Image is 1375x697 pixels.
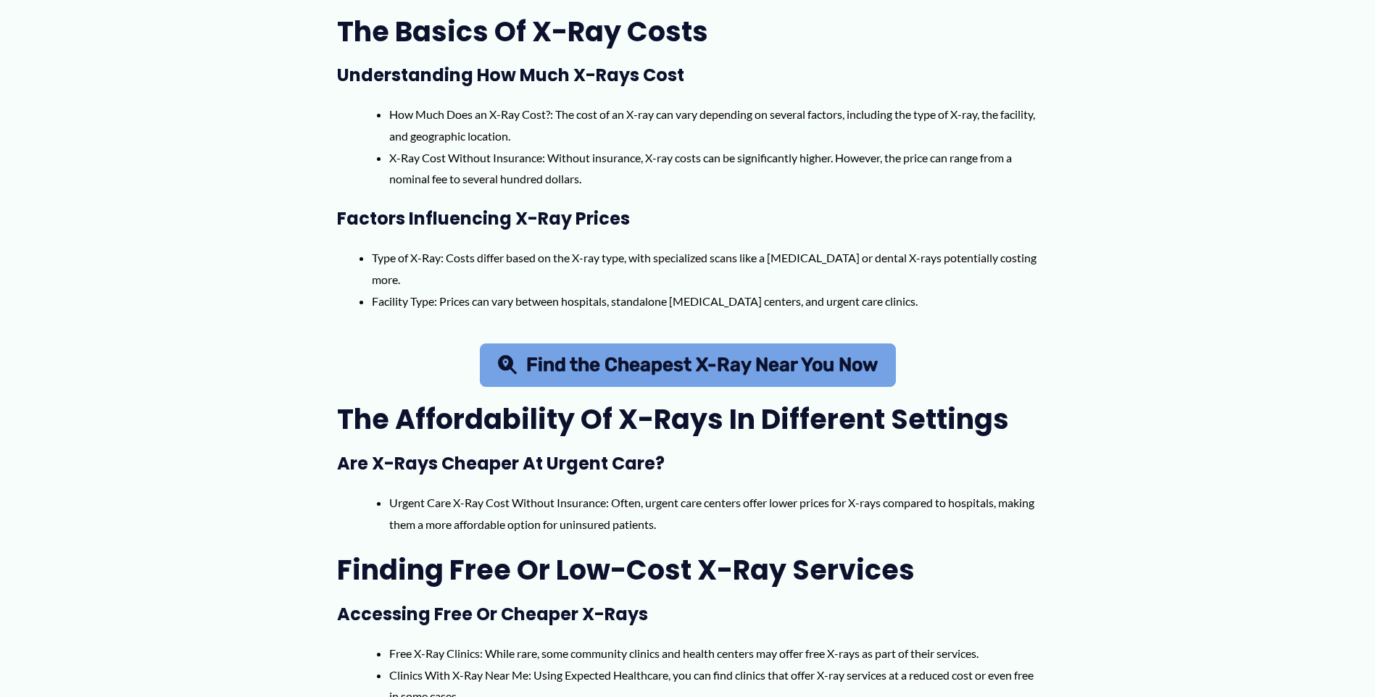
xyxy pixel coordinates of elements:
h3: Are X-Rays Cheaper at Urgent Care? [337,452,1038,475]
h3: Factors Influencing X-Ray Prices [337,207,1038,230]
li: X-Ray Cost Without Insurance: Without insurance, X-ray costs can be significantly higher. However... [389,147,1038,190]
h3: Accessing Free or Cheaper X-Rays [337,603,1038,625]
h3: Understanding How Much X-Rays Cost [337,64,1038,86]
li: Free X-Ray Clinics: While rare, some community clinics and health centers may offer free X-rays a... [389,643,1038,664]
li: How Much Does an X-Ray Cost?: The cost of an X-ray can vary depending on several factors, includi... [389,104,1038,146]
span: Find the Cheapest X-Ray Near You Now [526,356,878,375]
h2: Finding Free or Low-Cost X-Ray Services [337,552,1038,588]
h2: The Affordability of X-Rays in Different Settings [337,401,1038,437]
li: Type of X-Ray: Costs differ based on the X-ray type, with specialized scans like a [MEDICAL_DATA]... [372,247,1038,290]
a: Find the Cheapest X-Ray Near You Now [480,343,896,387]
h2: The Basics of X-Ray Costs [337,14,1038,49]
li: Facility Type: Prices can vary between hospitals, standalone [MEDICAL_DATA] centers, and urgent c... [372,291,1038,312]
li: Urgent Care X-Ray Cost Without Insurance: Often, urgent care centers offer lower prices for X-ray... [389,492,1038,535]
